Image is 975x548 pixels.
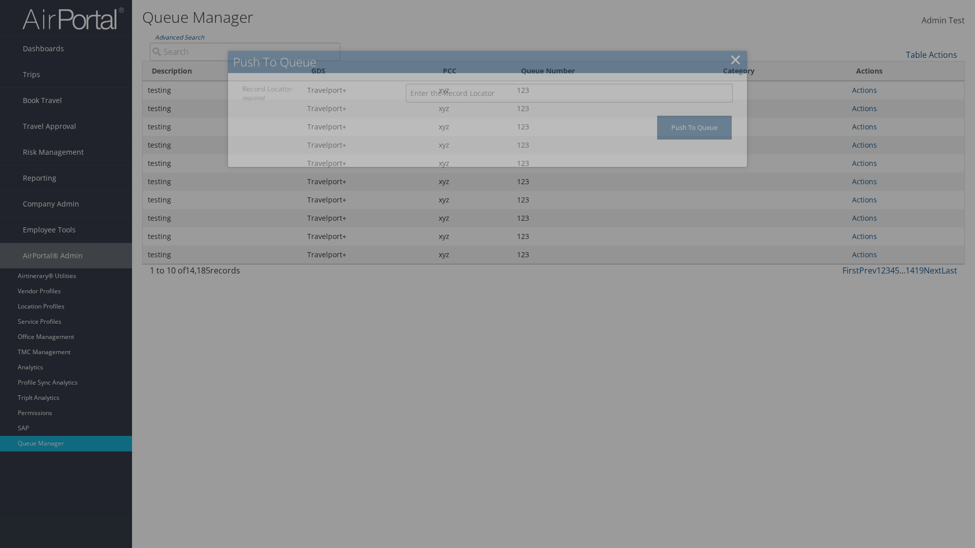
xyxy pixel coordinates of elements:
[657,116,732,140] input: Push To Queue
[228,51,747,73] h2: Push To Queue
[730,49,741,70] a: ×
[406,84,733,102] input: Enter the Record Locator
[242,94,406,102] div: required
[242,84,406,102] label: Record Locator:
